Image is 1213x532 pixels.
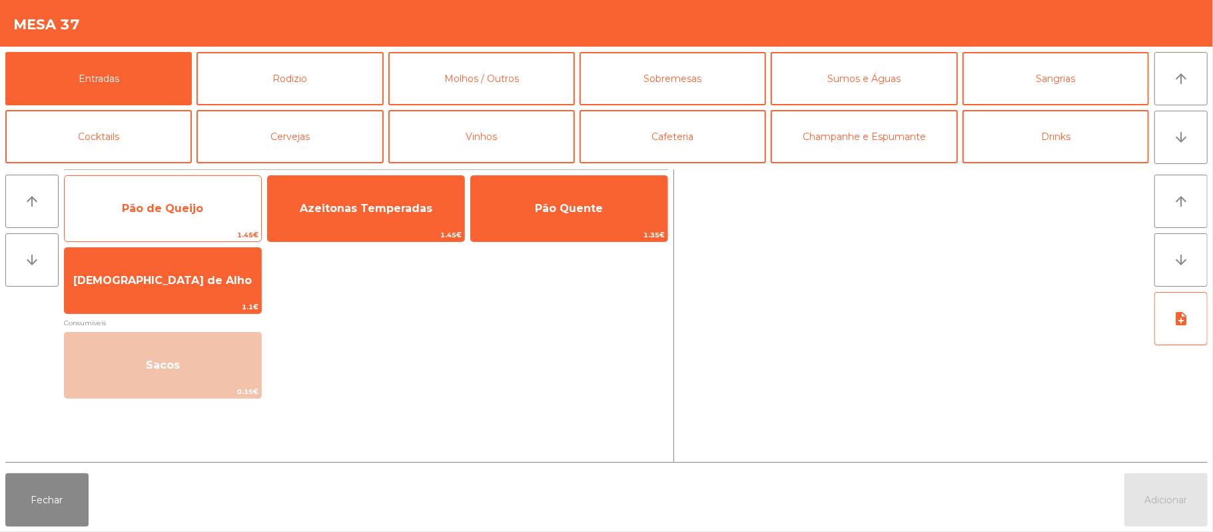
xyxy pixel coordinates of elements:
[24,193,40,209] i: arrow_upward
[13,15,80,35] h4: Mesa 37
[65,301,261,313] span: 1.1€
[5,233,59,287] button: arrow_downward
[471,229,667,241] span: 1.35€
[580,110,766,163] button: Cafeteria
[268,229,464,241] span: 1.45€
[771,52,957,105] button: Sumos e Águas
[1154,52,1208,105] button: arrow_upward
[963,110,1149,163] button: Drinks
[146,359,180,371] span: Sacos
[65,385,261,398] span: 0.15€
[388,52,575,105] button: Molhos / Outros
[197,110,383,163] button: Cervejas
[535,202,603,215] span: Pão Quente
[1173,252,1189,268] i: arrow_downward
[300,202,432,215] span: Azeitonas Temperadas
[122,202,203,215] span: Pão de Queijo
[64,317,668,329] span: Consumiveis
[5,52,192,105] button: Entradas
[1154,175,1208,228] button: arrow_upward
[5,175,59,228] button: arrow_upward
[1154,292,1208,345] button: note_add
[5,110,192,163] button: Cocktails
[197,52,383,105] button: Rodizio
[1154,233,1208,287] button: arrow_downward
[1173,71,1189,87] i: arrow_upward
[771,110,957,163] button: Champanhe e Espumante
[65,229,261,241] span: 1.45€
[963,52,1149,105] button: Sangrias
[5,473,89,527] button: Fechar
[73,274,252,287] span: [DEMOGRAPHIC_DATA] de Alho
[580,52,766,105] button: Sobremesas
[1173,193,1189,209] i: arrow_upward
[24,252,40,268] i: arrow_downward
[1154,111,1208,164] button: arrow_downward
[1173,129,1189,145] i: arrow_downward
[388,110,575,163] button: Vinhos
[1173,311,1189,327] i: note_add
